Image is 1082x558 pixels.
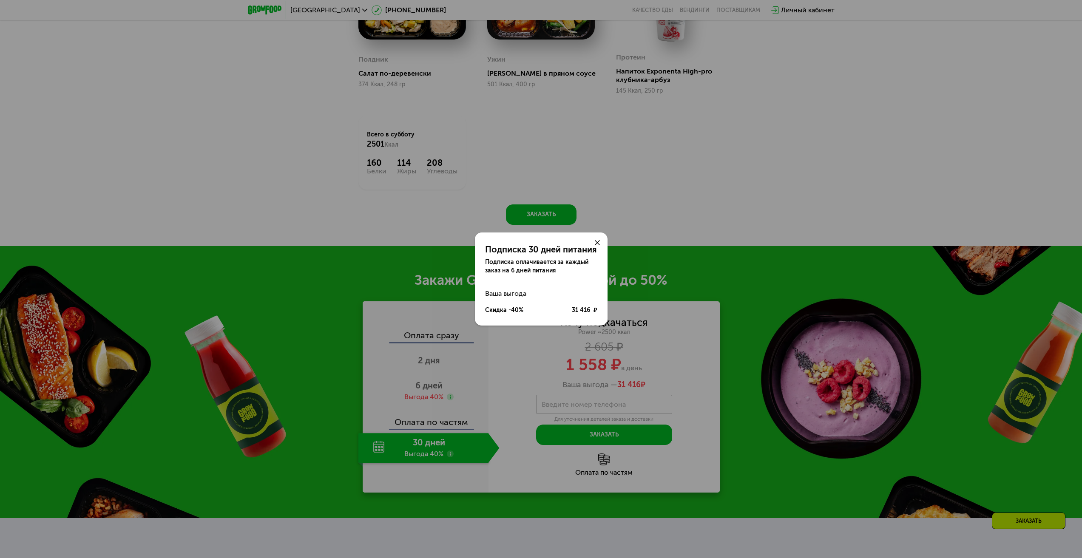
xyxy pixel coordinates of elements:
[485,285,597,302] div: Ваша выгода
[485,258,597,275] div: Подписка оплачивается за каждый заказ на 6 дней питания
[594,306,597,314] span: ₽
[572,306,597,314] div: 31 416
[485,306,523,314] div: Скидка -40%
[485,244,597,255] div: Подписка 30 дней питания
